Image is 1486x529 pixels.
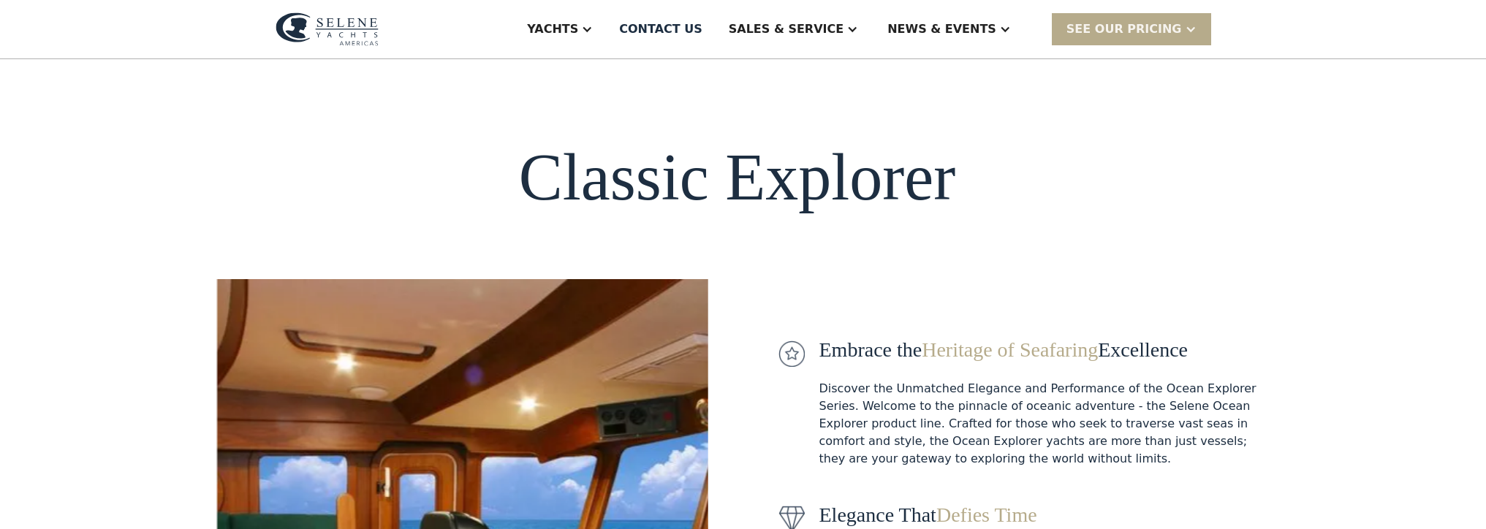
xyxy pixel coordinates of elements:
div: Sales & Service [729,20,844,38]
div: News & EVENTS [887,20,996,38]
div: SEE Our Pricing [1052,13,1211,45]
div: Contact US [619,20,702,38]
span: Defies Time [936,503,1037,526]
div: Embrace the Excellence [819,338,1270,362]
img: logo [276,12,379,46]
img: icon [778,340,805,367]
div: SEE Our Pricing [1066,20,1182,38]
div: Yachts [527,20,578,38]
div: Elegance That [819,503,1270,528]
span: Heritage of Seafaring [922,338,1098,361]
h1: Classic Explorer [519,141,955,213]
div: Discover the Unmatched Elegance and Performance of the Ocean Explorer Series. Welcome to the pinn... [819,380,1270,468]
